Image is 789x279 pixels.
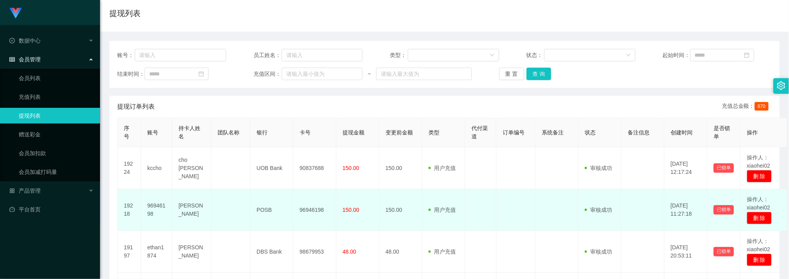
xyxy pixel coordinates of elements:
span: 数据中心 [9,38,41,44]
span: 用户充值 [428,207,456,213]
span: 账号 [147,129,158,136]
i: 图标: check-circle-o [9,38,15,43]
td: 98679953 [293,231,336,273]
td: kccho [141,147,172,189]
span: 代付渠道 [471,125,488,139]
button: 重 置 [499,68,524,80]
span: 员工姓名： [253,51,282,59]
a: 会员加减打码量 [19,164,94,180]
span: 是否锁单 [714,125,730,139]
td: 19224 [118,147,141,189]
span: 48.00 [343,249,356,255]
span: 用户充值 [428,165,456,171]
span: 提现金额 [343,129,364,136]
div: 充值总金额： [722,102,772,111]
i: 图标: setting [777,81,785,90]
td: 19218 [118,189,141,231]
button: 已锁单 [714,247,734,256]
td: cho [PERSON_NAME] [172,147,211,189]
span: 150.00 [343,207,359,213]
td: 150.00 [379,147,422,189]
button: 删 除 [747,212,772,224]
button: 已锁单 [714,205,734,215]
td: [DATE] 11:27:18 [664,189,707,231]
span: 序号 [124,125,129,139]
a: 会员列表 [19,70,94,86]
input: 请输入 [135,49,227,61]
span: 操作 [747,129,758,136]
button: 删 除 [747,170,772,182]
span: 类型： [390,51,407,59]
span: 银行 [257,129,268,136]
span: 持卡人姓名 [179,125,200,139]
span: 创建时间 [671,129,693,136]
td: POSB [250,189,293,231]
span: 产品管理 [9,188,41,194]
td: ethan1874 [141,231,172,273]
span: 操作人：xiaohei02 [747,196,770,211]
i: 图标: down [490,53,494,58]
span: 审核成功 [585,249,612,255]
td: 90837688 [293,147,336,189]
span: 会员管理 [9,56,41,63]
td: 19197 [118,231,141,273]
span: 审核成功 [585,165,612,171]
i: 图标: down [626,53,631,58]
a: 会员加扣款 [19,145,94,161]
td: 150.00 [379,189,422,231]
button: 查 询 [527,68,552,80]
i: 图标: calendar [198,71,204,77]
a: 提现列表 [19,108,94,123]
i: 图标: table [9,57,15,62]
img: logo.9652507e.png [9,8,22,19]
input: 请输入最大值为 [376,68,472,80]
button: 删 除 [747,254,772,266]
input: 请输入最小值为 [282,68,362,80]
span: 订单编号 [503,129,525,136]
td: 96946198 [141,189,172,231]
span: ~ [362,70,376,78]
td: [DATE] 20:53:11 [664,231,707,273]
td: [PERSON_NAME] [172,189,211,231]
td: 96946198 [293,189,336,231]
span: 充值区间： [253,70,282,78]
td: [PERSON_NAME] [172,231,211,273]
span: 操作人：xiaohei02 [747,238,770,252]
a: 充值列表 [19,89,94,105]
span: 变更前金额 [386,129,413,136]
button: 已锁单 [714,163,734,173]
td: UOB Bank [250,147,293,189]
span: 备注信息 [628,129,650,136]
span: 用户充值 [428,249,456,255]
span: 起始时间： [663,51,690,59]
span: 系统备注 [542,129,564,136]
i: 图标: calendar [744,52,750,58]
span: 结束时间： [117,70,145,78]
span: 卡号 [300,129,311,136]
span: 审核成功 [585,207,612,213]
td: 48.00 [379,231,422,273]
span: 150.00 [343,165,359,171]
span: 状态： [526,51,544,59]
i: 图标: appstore-o [9,188,15,193]
span: 提现订单列表 [117,102,155,111]
span: 类型 [428,129,439,136]
td: DBS Bank [250,231,293,273]
span: 870 [755,102,769,111]
span: 操作人：xiaohei02 [747,154,770,169]
span: 账号： [117,51,135,59]
a: 赠送彩金 [19,127,94,142]
h1: 提现列表 [109,7,141,19]
input: 请输入 [282,49,362,61]
td: [DATE] 12:17:24 [664,147,707,189]
span: 状态 [585,129,596,136]
span: 团队名称 [218,129,239,136]
a: 图标: dashboard平台首页 [9,202,94,217]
